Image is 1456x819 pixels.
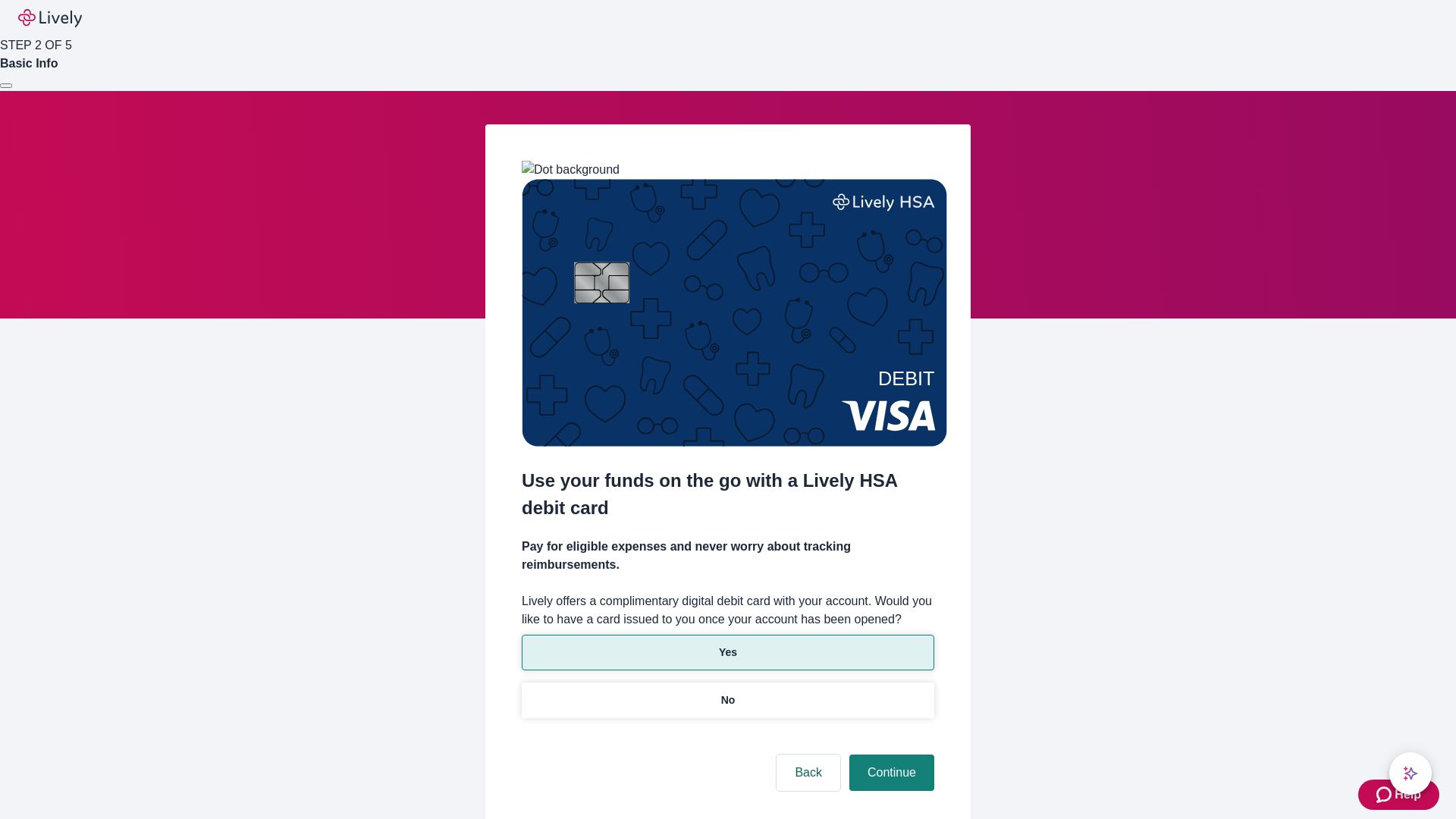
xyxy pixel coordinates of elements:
[522,635,934,670] button: Yes
[719,645,737,661] p: Yes
[777,755,840,791] button: Back
[849,755,934,791] button: Continue
[1389,752,1432,795] button: chat
[1395,786,1421,804] span: Help
[1376,786,1395,804] svg: Zendesk support icon
[1358,780,1439,810] button: Zendesk support iconHelp
[522,592,934,629] label: Lively offers a complimentary digital debit card with your account. Would you like to have a card...
[522,538,934,574] h4: Pay for eligible expenses and never worry about tracking reimbursements.
[721,692,736,708] p: No
[522,179,947,447] img: Debit card
[18,9,82,27] img: Lively
[522,467,934,522] h2: Use your funds on the go with a Lively HSA debit card
[1403,766,1418,781] svg: Lively AI Assistant
[522,161,620,179] img: Dot background
[522,682,934,718] button: No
